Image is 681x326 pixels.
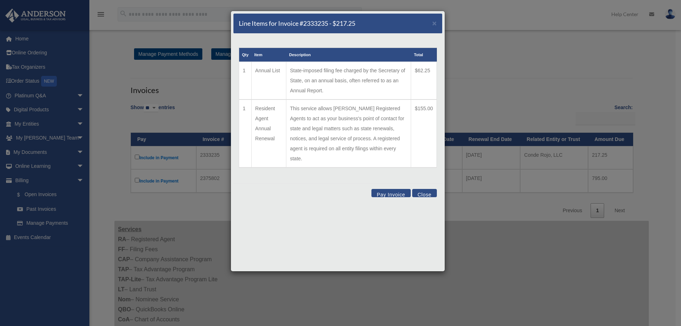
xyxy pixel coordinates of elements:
td: 1 [239,62,252,100]
th: Total [411,48,437,62]
th: Qty [239,48,252,62]
td: This service allows [PERSON_NAME] Registered Agents to act as your business's point of contact fo... [286,99,411,167]
td: Resident Agent Annual Renewal [251,99,286,167]
th: Description [286,48,411,62]
button: Pay Invoice [371,189,411,197]
td: $155.00 [411,99,437,167]
td: 1 [239,99,252,167]
button: Close [412,189,437,197]
button: Close [432,19,437,27]
td: $62.25 [411,62,437,100]
h5: Line Items for Invoice #2333235 - $217.25 [239,19,355,28]
th: Item [251,48,286,62]
td: Annual List [251,62,286,100]
span: × [432,19,437,27]
td: State-imposed filing fee charged by the Secretary of State, on an annual basis, often referred to... [286,62,411,100]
